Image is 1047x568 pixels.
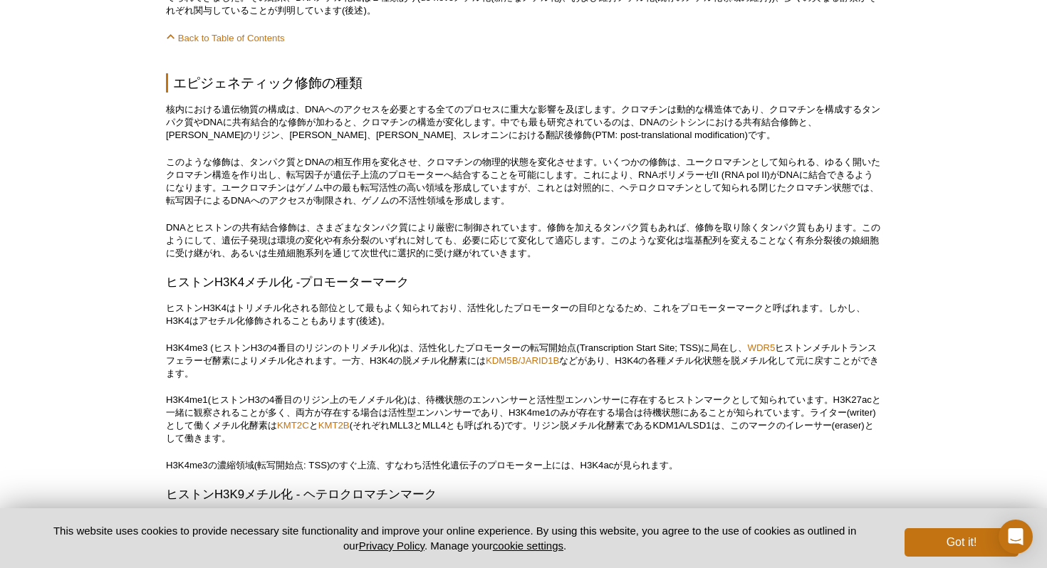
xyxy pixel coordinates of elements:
[166,221,881,260] p: DNAとヒストンの共有結合修飾は、さまざまなタンパク質により厳密に制御されています。修飾を加えるタンパク質もあれば、修飾を取り除くタンパク質もあります。このようにして、遺伝子発現は環境の変化や有...
[166,156,881,207] p: このような修飾は、タンパク質とDNAの相互作用を変化させ、クロマチンの物理的状態を変化させます。いくつかの修飾は、ユークロマチンとして知られる、ゆるく開いたクロマチン構造を作り出し、転写因子が遺...
[318,420,350,431] a: KMT2B
[166,394,881,445] p: H3K4me1(ヒストンH3の4番目のリジン上のモノメチル化)は、待機状態のエンハンサーと活性型エンハンサーに存在するヒストンマークとして知られています。H3K27acと一緒に観察されることが多...
[166,342,881,380] p: H3K4me3 (ヒストンH3の4番目のリジンのトリメチル化)は、活性化したプロモーターの転写開始点(Transcription Start Site; TSS)に局在し、 ヒストンメチルトラン...
[166,459,881,472] p: H3K4me3の濃縮領域(転写開始点: TSS)のすぐ上流、すなわち活性化遺伝子のプロモーター上には、H3K4acが見られます。
[166,73,881,93] h2: エピジェネティック修飾の種類
[166,486,881,503] h3: ヒストンH3K9メチル化 - ヘテロクロマチンマーク
[166,103,881,142] p: 核内における遺伝物質の構成は、DNAへのアクセスを必要とする全てのプロセスに重大な影響を及ぼします。クロマチンは動的な構造体であり、クロマチンを構成するタンパク質やDNAに共有結合的な修飾が加わ...
[28,523,881,553] p: This website uses cookies to provide necessary site functionality and improve your online experie...
[747,342,775,353] a: WDR5
[166,274,881,291] h3: ヒストンH3K4メチル化 -プロモーターマーク
[166,33,285,43] a: Back to Table of Contents
[359,540,424,552] a: Privacy Policy
[493,540,563,552] button: cookie settings
[486,355,559,366] a: KDM5B/JARID1B
[166,302,881,327] p: ヒストンH3K4はトリメチル化される部位として最もよく知られており、活性化したプロモーターの目印となるため、これをプロモーターマークと呼ばれます。しかし、H3K4はアセチル化修飾されることもあり...
[999,520,1033,554] div: Open Intercom Messenger
[277,420,309,431] a: KMT2C
[905,528,1019,557] button: Got it!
